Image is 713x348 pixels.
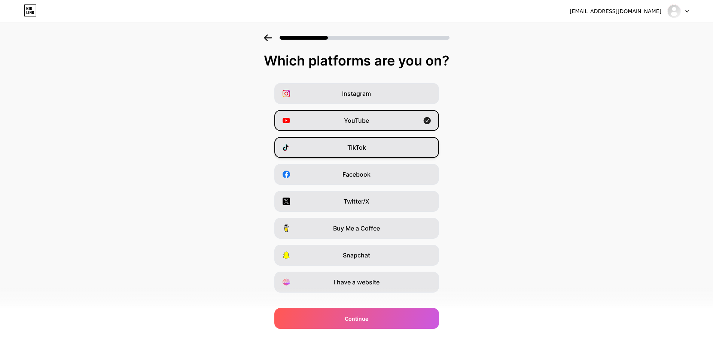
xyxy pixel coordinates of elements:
span: Instagram [342,89,371,98]
img: crittercal [667,4,681,18]
span: Facebook [342,170,371,179]
span: Twitter/X [344,197,369,206]
div: [EMAIL_ADDRESS][DOMAIN_NAME] [570,7,661,15]
span: Continue [345,315,368,323]
span: YouTube [344,116,369,125]
span: I have a website [334,278,380,287]
span: Snapchat [343,251,370,260]
span: TikTok [347,143,366,152]
div: Which platforms are you on? [7,53,706,68]
span: Buy Me a Coffee [333,224,380,233]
